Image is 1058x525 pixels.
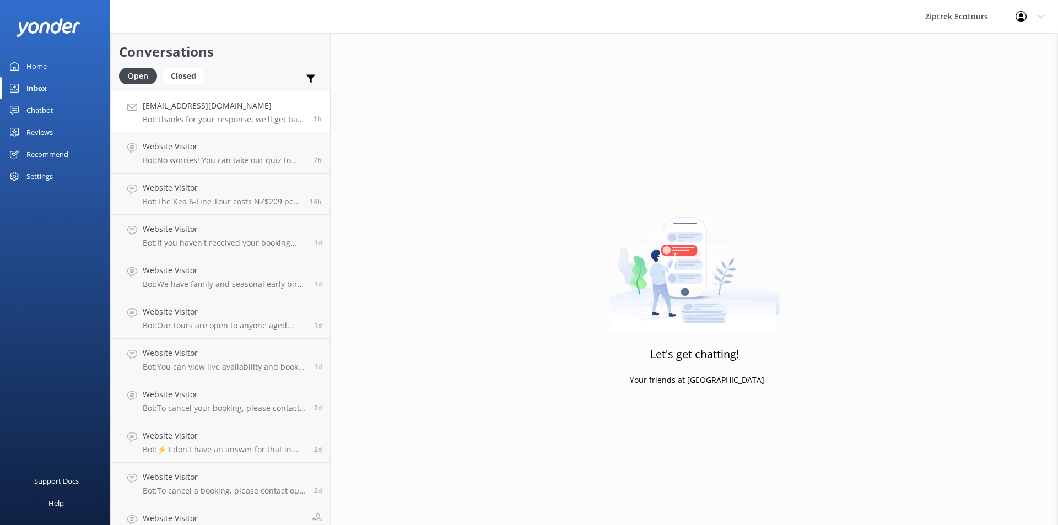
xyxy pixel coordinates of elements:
[163,68,204,84] div: Closed
[111,421,330,463] a: Website VisitorBot:⚡ I don't have an answer for that in my knowledge base. Please try and rephras...
[143,100,305,112] h4: [EMAIL_ADDRESS][DOMAIN_NAME]
[26,165,53,187] div: Settings
[26,121,53,143] div: Reviews
[17,18,80,36] img: yonder-white-logo.png
[143,321,306,331] p: Bot: Our tours are open to anyone aged [DEMOGRAPHIC_DATA] and up! Kids aged [DEMOGRAPHIC_DATA] ne...
[119,41,322,62] h2: Conversations
[143,403,306,413] p: Bot: To cancel your booking, please contact our friendly Guest Services Team by emailing us at [E...
[314,279,322,289] span: 09:49pm 15-Aug-2025 (UTC +12:00) Pacific/Auckland
[111,256,330,297] a: Website VisitorBot:We have family and seasonal early bird discounts available, and they can chang...
[143,306,306,318] h4: Website Visitor
[111,132,330,174] a: Website VisitorBot:No worries! You can take our quiz to help choose the best zipline adventure fo...
[143,140,305,153] h4: Website Visitor
[143,362,306,372] p: Bot: You can view live availability and book your zipline tour online at [URL][DOMAIN_NAME].
[314,362,322,371] span: 10:58am 15-Aug-2025 (UTC +12:00) Pacific/Auckland
[111,297,330,339] a: Website VisitorBot:Our tours are open to anyone aged [DEMOGRAPHIC_DATA] and up! Kids aged [DEMOGR...
[119,69,163,82] a: Open
[650,345,739,363] h3: Let's get chatting!
[143,388,306,400] h4: Website Visitor
[143,347,306,359] h4: Website Visitor
[111,463,330,504] a: Website VisitorBot:To cancel a booking, please contact our friendly Guest Services Team by emaili...
[143,155,305,165] p: Bot: No worries! You can take our quiz to help choose the best zipline adventure for you at [URL]...
[111,174,330,215] a: Website VisitorBot:The Kea 6-Line Tour costs NZ$209 per adult and NZ$169 per youth (6-14 years). ...
[111,339,330,380] a: Website VisitorBot:You can view live availability and book your zipline tour online at [URL][DOMA...
[26,99,53,121] div: Chatbot
[143,115,305,125] p: Bot: Thanks for your response, we'll get back to you as soon as we can during opening hours.
[143,430,306,442] h4: Website Visitor
[314,486,322,495] span: 05:54pm 14-Aug-2025 (UTC +12:00) Pacific/Auckland
[143,445,306,454] p: Bot: ⚡ I don't have an answer for that in my knowledge base. Please try and rephrase your questio...
[34,470,79,492] div: Support Docs
[143,471,306,483] h4: Website Visitor
[609,194,780,332] img: artwork of a man stealing a conversation from at giant smartphone
[26,77,47,99] div: Inbox
[314,321,322,330] span: 08:15pm 15-Aug-2025 (UTC +12:00) Pacific/Auckland
[143,279,306,289] p: Bot: We have family and seasonal early bird discounts available, and they can change throughout t...
[143,182,301,194] h4: Website Visitor
[26,55,47,77] div: Home
[143,512,304,524] h4: Website Visitor
[314,155,322,165] span: 01:28am 17-Aug-2025 (UTC +12:00) Pacific/Auckland
[111,215,330,256] a: Website VisitorBot:If you haven't received your booking confirmation, please check your spam or p...
[111,380,330,421] a: Website VisitorBot:To cancel your booking, please contact our friendly Guest Services Team by ema...
[314,114,322,123] span: 07:28am 17-Aug-2025 (UTC +12:00) Pacific/Auckland
[26,143,68,165] div: Recommend
[111,91,330,132] a: [EMAIL_ADDRESS][DOMAIN_NAME]Bot:Thanks for your response, we'll get back to you as soon as we can...
[625,374,764,386] p: - Your friends at [GEOGRAPHIC_DATA]
[143,197,301,207] p: Bot: The Kea 6-Line Tour costs NZ$209 per adult and NZ$169 per youth (6-14 years). For 4 adults a...
[143,238,306,248] p: Bot: If you haven't received your booking confirmation, please check your spam or promotions fold...
[163,69,210,82] a: Closed
[314,403,322,413] span: 02:28am 15-Aug-2025 (UTC +12:00) Pacific/Auckland
[48,492,64,514] div: Help
[119,68,157,84] div: Open
[310,197,322,206] span: 06:58pm 16-Aug-2025 (UTC +12:00) Pacific/Auckland
[143,264,306,277] h4: Website Visitor
[314,445,322,454] span: 10:08pm 14-Aug-2025 (UTC +12:00) Pacific/Auckland
[143,223,306,235] h4: Website Visitor
[143,486,306,496] p: Bot: To cancel a booking, please contact our friendly Guest Services Team by emailing us at [EMAI...
[314,238,322,247] span: 10:16pm 15-Aug-2025 (UTC +12:00) Pacific/Auckland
